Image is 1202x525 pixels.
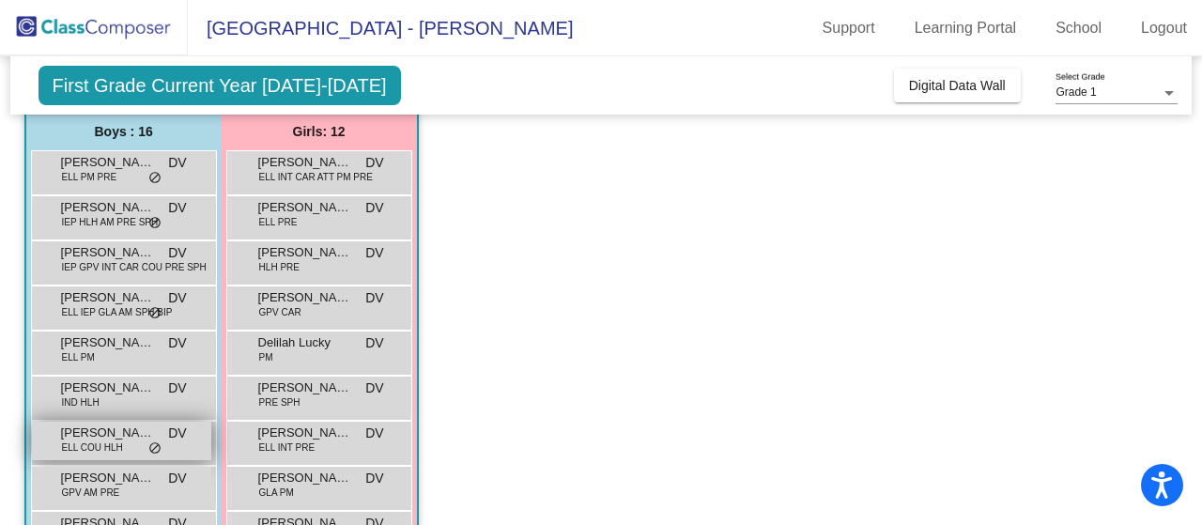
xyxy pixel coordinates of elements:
span: [PERSON_NAME] [61,424,155,442]
span: [PERSON_NAME] [258,469,352,487]
span: ELL PM [62,350,95,364]
span: do_not_disturb_alt [148,441,162,456]
span: DV [168,333,186,353]
span: DV [365,198,383,218]
span: ELL PRE [259,215,298,229]
button: Digital Data Wall [894,69,1021,102]
span: DV [365,424,383,443]
span: ELL PM PRE [62,170,117,184]
span: [GEOGRAPHIC_DATA] - [PERSON_NAME] [188,13,573,43]
span: [PERSON_NAME] [258,243,352,262]
span: DV [365,288,383,308]
span: Digital Data Wall [909,78,1006,93]
span: First Grade Current Year [DATE]-[DATE] [39,66,401,105]
span: PRE SPH [259,395,300,409]
span: [PERSON_NAME] [258,424,352,442]
span: DV [168,243,186,263]
span: [PERSON_NAME] [61,198,155,217]
span: GPV AM PRE [62,486,120,500]
span: [PERSON_NAME][DATE] [61,378,155,397]
span: [PERSON_NAME] [258,288,352,307]
span: Grade 1 [1056,85,1096,99]
span: IEP GPV INT CAR COU PRE SPH [62,260,207,274]
div: Boys : 16 [26,113,222,150]
span: [PERSON_NAME] [PERSON_NAME] [258,378,352,397]
span: [PERSON_NAME] Doctor [61,243,155,262]
span: [PERSON_NAME] [61,333,155,352]
span: DV [365,469,383,488]
span: do_not_disturb_alt [148,306,162,321]
span: DV [168,198,186,218]
div: Girls: 12 [222,113,417,150]
a: Logout [1126,13,1202,43]
span: ELL IEP GLA AM SPH BIP [62,305,173,319]
span: do_not_disturb_alt [148,216,162,231]
span: IEP HLH AM PRE SPH [62,215,159,229]
span: do_not_disturb_alt [148,171,162,186]
span: Delilah Lucky [258,333,352,352]
span: PM [259,350,273,364]
span: GPV CAR [259,305,301,319]
span: ELL INT CAR ATT PM PRE [259,170,373,184]
span: HLH PRE [259,260,300,274]
a: School [1040,13,1117,43]
span: [PERSON_NAME] [61,288,155,307]
span: DV [168,469,186,488]
span: [PERSON_NAME] [61,469,155,487]
span: ELL COU HLH [62,440,123,455]
span: [PERSON_NAME] [258,198,352,217]
span: DV [168,153,186,173]
span: [PERSON_NAME] [61,153,155,172]
a: Support [808,13,890,43]
span: DV [168,288,186,308]
span: IND HLH [62,395,100,409]
span: DV [365,378,383,398]
span: DV [168,378,186,398]
span: DV [168,424,186,443]
span: GLA PM [259,486,294,500]
span: DV [365,153,383,173]
span: ELL INT PRE [259,440,315,455]
span: DV [365,243,383,263]
a: Learning Portal [900,13,1032,43]
span: DV [365,333,383,353]
span: [PERSON_NAME] [258,153,352,172]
